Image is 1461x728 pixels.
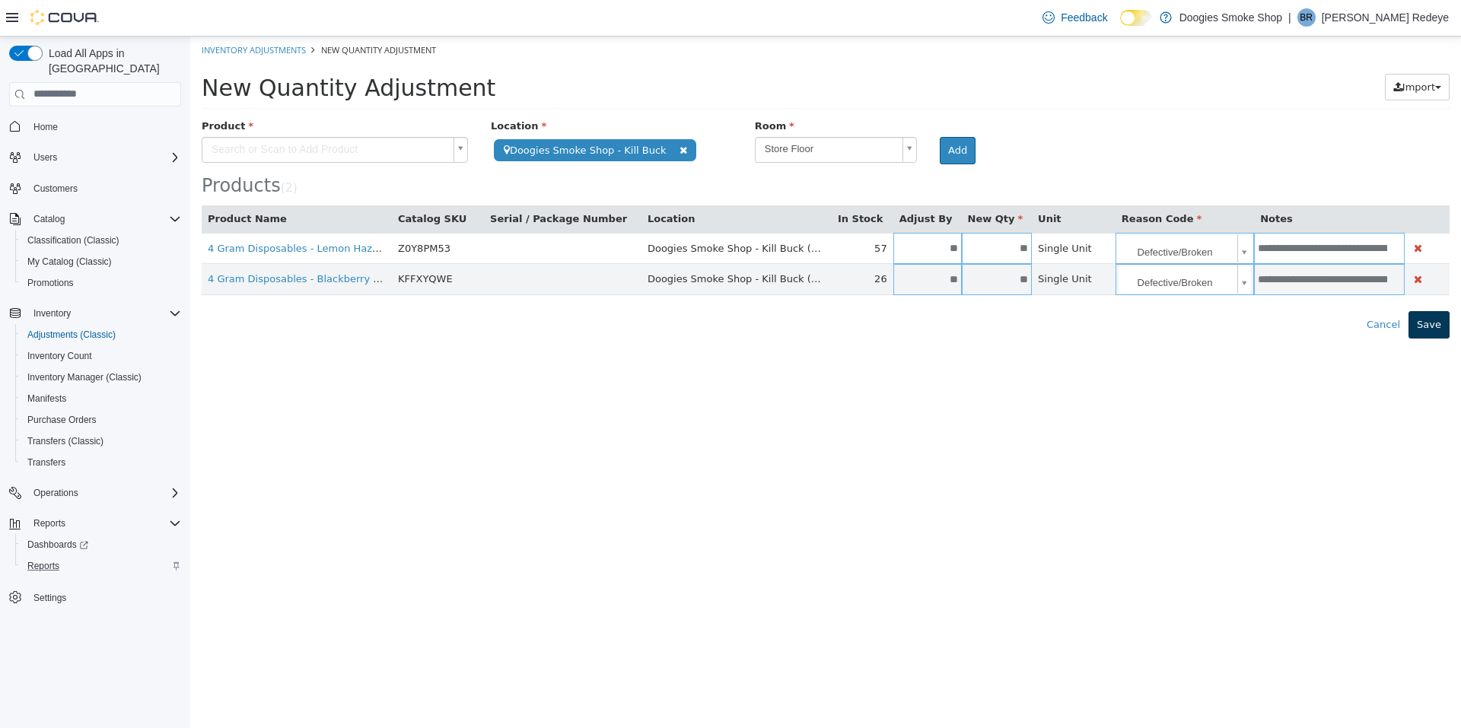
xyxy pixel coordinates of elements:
a: Customers [27,180,84,198]
button: Reports [3,513,187,534]
span: Dark Mode [1120,26,1121,27]
span: Purchase Orders [21,411,181,429]
span: Reports [27,514,181,532]
a: Dashboards [15,534,187,555]
button: Purchase Orders [15,409,187,431]
span: Product [11,84,63,95]
a: Reports [21,557,65,575]
span: Doogies Smoke Shop - Kill Buck [304,103,506,125]
a: Transfers (Classic) [21,432,110,450]
span: Doogies Smoke Shop - Kill Buck (Store Floor) [457,237,679,248]
span: Defective/Broken [928,228,1040,259]
a: Defective/Broken [928,198,1060,227]
span: Dashboards [27,539,88,551]
button: Reports [27,514,72,532]
button: Reports [15,555,187,577]
td: 26 [641,227,703,259]
span: Settings [27,587,181,606]
span: Products [11,138,91,160]
a: Feedback [1036,2,1113,33]
span: Feedback [1061,10,1107,25]
span: Doogies Smoke Shop - Kill Buck (Store Floor) [457,206,679,218]
button: My Catalog (Classic) [15,251,187,272]
img: Cova [30,10,99,25]
span: Users [27,148,181,167]
span: Inventory [27,304,181,323]
button: Inventory Manager (Classic) [15,367,187,388]
a: Defective/Broken [928,228,1060,257]
p: | [1288,8,1291,27]
span: Single Unit [848,237,902,248]
span: Adjustments (Classic) [27,329,116,341]
span: Settings [33,592,66,604]
span: New Quantity Adjustment [131,8,246,19]
button: Catalog [27,210,71,228]
span: Reason Code [931,176,1011,188]
td: Z0Y8PM53 [202,196,294,227]
button: Operations [27,484,84,502]
button: Product Name [18,175,100,190]
button: Settings [3,586,187,608]
nav: Complex example [9,110,181,648]
a: Adjustments (Classic) [21,326,122,344]
span: Import [1212,45,1245,56]
span: Transfers (Classic) [21,432,181,450]
span: Operations [33,487,78,499]
span: Transfers [21,453,181,472]
span: Inventory Count [27,350,92,362]
span: Store Floor [565,101,706,125]
button: Inventory [27,304,77,323]
span: Single Unit [848,206,902,218]
span: Inventory [33,307,71,319]
button: Adjust By [709,175,766,190]
a: Inventory Count [21,347,98,365]
a: Inventory Manager (Classic) [21,368,148,386]
small: ( ) [91,145,107,158]
button: Location [457,175,508,190]
span: Reports [33,517,65,529]
button: Delete Product [1221,203,1235,221]
span: Search or Scan to Add Product [12,101,257,126]
span: Operations [27,484,181,502]
span: New Qty [778,176,833,188]
span: Adjustments (Classic) [21,326,181,344]
span: Promotions [21,274,181,292]
a: 4 Gram Disposables - Blackberry Kush + Permanent Marker [18,237,312,248]
a: Settings [27,589,72,607]
button: Home [3,116,187,138]
button: Transfers (Classic) [15,431,187,452]
span: Catalog [33,213,65,225]
p: [PERSON_NAME] Redeye [1322,8,1449,27]
span: BR [1300,8,1313,27]
span: Catalog [27,210,181,228]
button: Delete Product [1221,234,1235,252]
a: Manifests [21,389,72,408]
p: Doogies Smoke Shop [1179,8,1282,27]
span: Dashboards [21,536,181,554]
span: Reports [27,560,59,572]
button: Manifests [15,388,187,409]
button: Add [750,100,785,128]
button: Users [27,148,63,167]
span: Home [33,121,58,133]
button: Transfers [15,452,187,473]
a: Promotions [21,274,80,292]
span: Promotions [27,277,74,289]
span: Transfers (Classic) [27,435,103,447]
button: Cancel [1168,275,1218,302]
button: Classification (Classic) [15,230,187,251]
span: New Quantity Adjustment [11,38,305,65]
button: Operations [3,482,187,504]
span: Users [33,151,57,164]
button: In Stock [648,175,695,190]
span: Inventory Count [21,347,181,365]
span: My Catalog (Classic) [21,253,181,271]
button: Notes [1070,175,1105,190]
button: Catalog SKU [208,175,279,190]
span: Classification (Classic) [21,231,181,250]
span: Defective/Broken [928,198,1040,228]
button: Customers [3,177,187,199]
button: Save [1218,275,1259,302]
a: Home [27,118,64,136]
input: Dark Mode [1120,10,1152,26]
